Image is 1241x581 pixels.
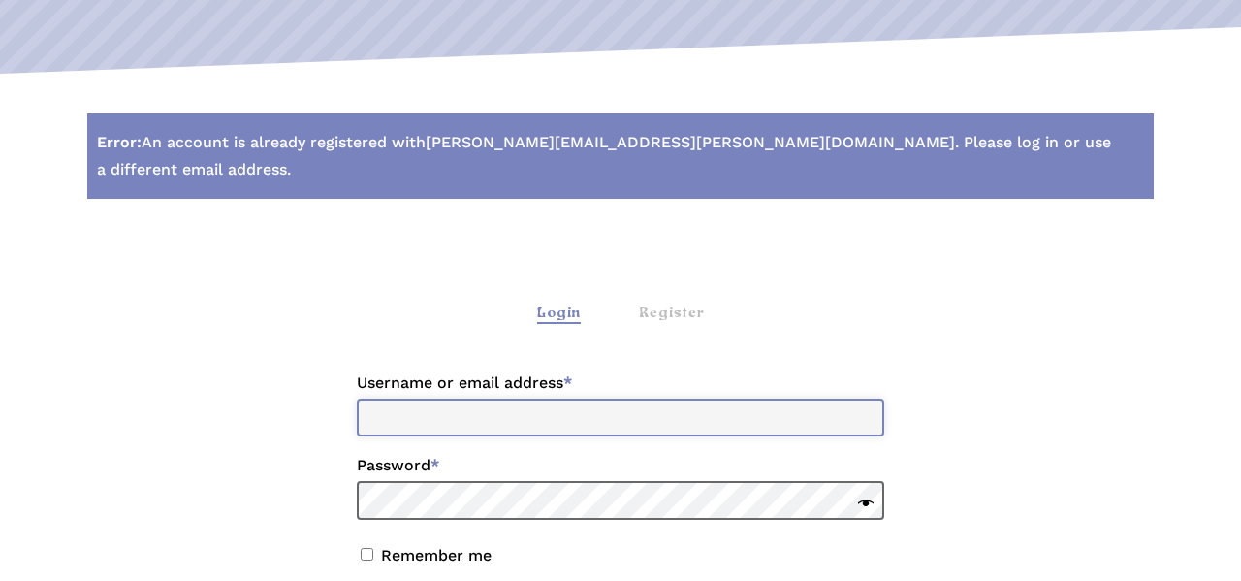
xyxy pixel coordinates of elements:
label: Username or email address [357,368,884,399]
div: Login [537,304,581,324]
li: An account is already registered with [PERSON_NAME][EMAIL_ADDRESS][PERSON_NAME][DOMAIN_NAME] . Pl... [97,129,1123,183]
div: Register [639,304,705,324]
label: Password [357,450,884,481]
label: Remember me [381,546,492,565]
strong: Error: [97,133,142,151]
